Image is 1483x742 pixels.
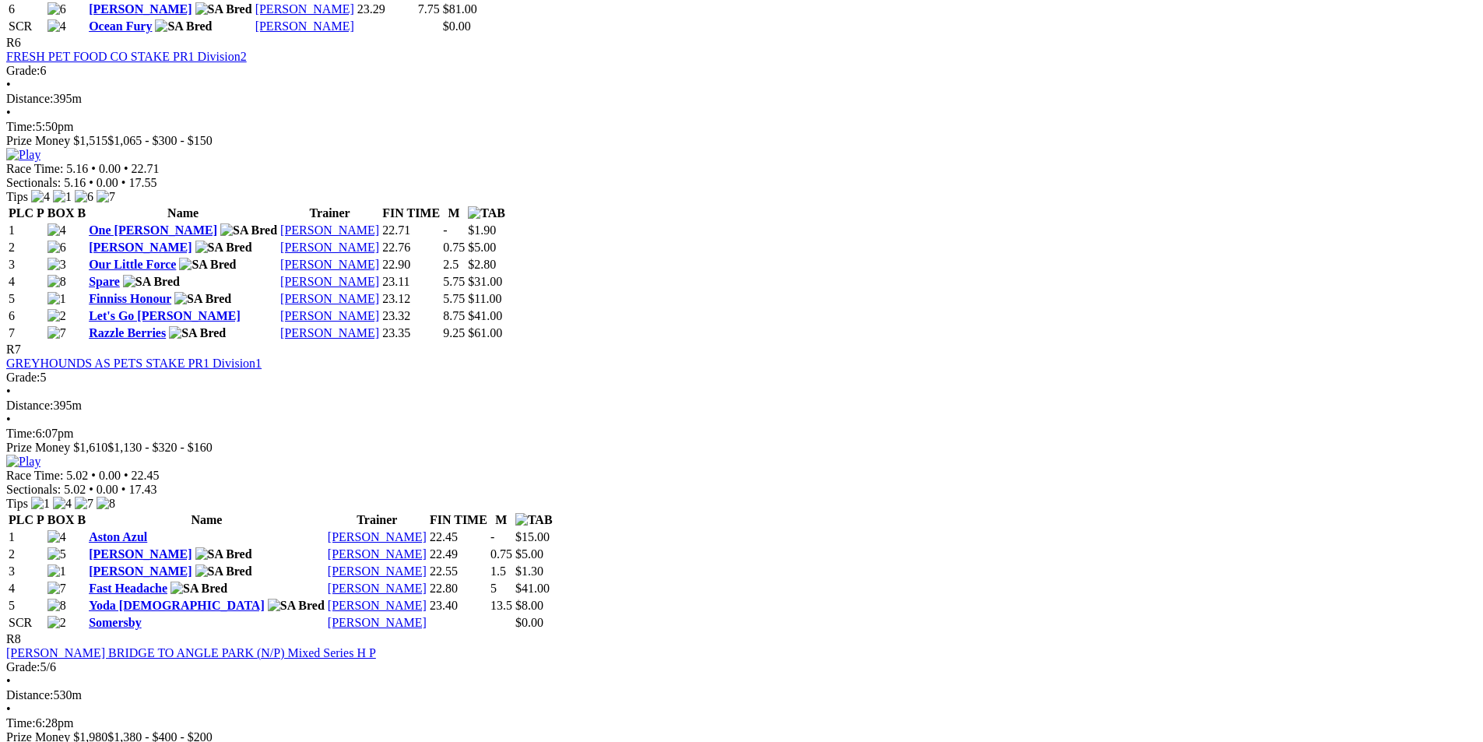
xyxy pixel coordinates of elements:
td: 1 [8,223,45,238]
img: 1 [31,497,50,511]
span: • [124,162,128,175]
span: Distance: [6,399,53,412]
span: 5.16 [66,162,88,175]
span: • [121,483,126,496]
td: 4 [8,581,45,596]
span: $61.00 [468,326,502,339]
text: 5.75 [443,275,465,288]
span: • [91,162,96,175]
text: 0.75 [490,547,512,561]
td: 6 [8,308,45,324]
div: Prize Money $1,610 [6,441,1477,455]
span: • [6,106,11,119]
img: 4 [47,223,66,237]
img: 4 [47,19,66,33]
div: Prize Money $1,515 [6,134,1477,148]
span: Time: [6,716,36,730]
span: Grade: [6,64,40,77]
div: 5 [6,371,1477,385]
img: 7 [47,326,66,340]
td: 23.11 [381,274,441,290]
span: • [6,78,11,91]
span: BOX [47,513,75,526]
img: 1 [47,292,66,306]
td: 4 [8,274,45,290]
span: 17.55 [128,176,156,189]
a: [PERSON_NAME] [89,564,192,578]
a: [PERSON_NAME] BRIDGE TO ANGLE PARK (N/P) Mixed Series H P [6,646,376,659]
span: Sectionals: [6,483,61,496]
span: Time: [6,427,36,440]
a: [PERSON_NAME] [89,241,192,254]
span: $15.00 [515,530,550,543]
span: Grade: [6,371,40,384]
td: 23.32 [381,308,441,324]
a: [PERSON_NAME] [280,241,379,254]
text: 5.75 [443,292,465,305]
a: [PERSON_NAME] [280,258,379,271]
img: SA Bred [195,2,252,16]
text: 9.25 [443,326,465,339]
img: 7 [75,497,93,511]
td: 23.12 [381,291,441,307]
span: 22.71 [132,162,160,175]
span: • [121,176,126,189]
a: Ocean Fury [89,19,152,33]
img: 3 [47,258,66,272]
td: 22.49 [429,547,488,562]
td: 22.90 [381,257,441,273]
span: Distance: [6,92,53,105]
span: • [6,674,11,687]
text: 0.75 [443,241,465,254]
span: Race Time: [6,469,63,482]
img: 4 [31,190,50,204]
span: $1.90 [468,223,496,237]
a: [PERSON_NAME] [280,309,379,322]
a: Aston Azul [89,530,147,543]
td: 6 [8,2,45,17]
img: SA Bred [155,19,212,33]
img: SA Bred [220,223,277,237]
img: SA Bred [179,258,236,272]
th: Name [88,206,278,221]
td: 22.45 [429,529,488,545]
span: R7 [6,343,21,356]
img: 7 [47,582,66,596]
text: 8.75 [443,309,465,322]
td: 1 [8,529,45,545]
span: 0.00 [97,176,118,189]
span: PLC [9,206,33,220]
td: 2 [8,547,45,562]
span: Time: [6,120,36,133]
a: [PERSON_NAME] [328,564,427,578]
a: Our Little Force [89,258,176,271]
text: - [443,223,447,237]
text: 5 [490,582,497,595]
a: [PERSON_NAME] [280,292,379,305]
th: FIN TIME [381,206,441,221]
span: Tips [6,497,28,510]
td: 23.35 [381,325,441,341]
text: 13.5 [490,599,512,612]
a: [PERSON_NAME] [89,2,192,16]
span: $81.00 [443,2,477,16]
span: BOX [47,206,75,220]
img: SA Bred [170,582,227,596]
th: M [442,206,466,221]
a: Razzle Berries [89,326,166,339]
img: TAB [468,206,505,220]
span: 17.43 [128,483,156,496]
span: PLC [9,513,33,526]
span: Sectionals: [6,176,61,189]
span: R8 [6,632,21,645]
img: 8 [97,497,115,511]
span: R6 [6,36,21,49]
span: • [89,176,93,189]
span: • [6,385,11,398]
img: SA Bred [174,292,231,306]
td: 22.80 [429,581,488,596]
img: Play [6,148,40,162]
a: [PERSON_NAME] [328,547,427,561]
img: 1 [47,564,66,578]
th: M [490,512,513,528]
